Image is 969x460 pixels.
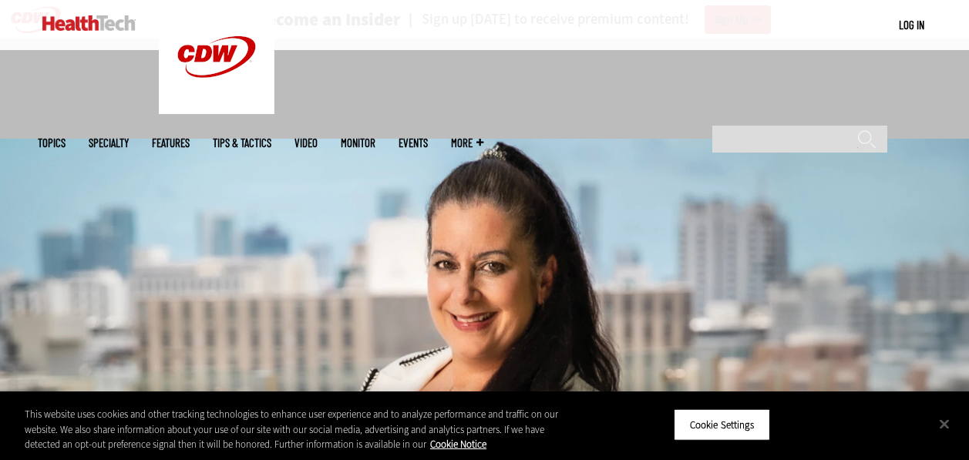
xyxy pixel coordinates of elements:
[42,15,136,31] img: Home
[430,438,486,451] a: More information about your privacy
[213,137,271,149] a: Tips & Tactics
[89,137,129,149] span: Specialty
[674,408,770,441] button: Cookie Settings
[399,137,428,149] a: Events
[294,137,318,149] a: Video
[899,18,924,32] a: Log in
[25,407,581,452] div: This website uses cookies and other tracking technologies to enhance user experience and to analy...
[341,137,375,149] a: MonITor
[899,17,924,33] div: User menu
[159,102,274,118] a: CDW
[451,137,483,149] span: More
[152,137,190,149] a: Features
[38,137,66,149] span: Topics
[927,407,961,441] button: Close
